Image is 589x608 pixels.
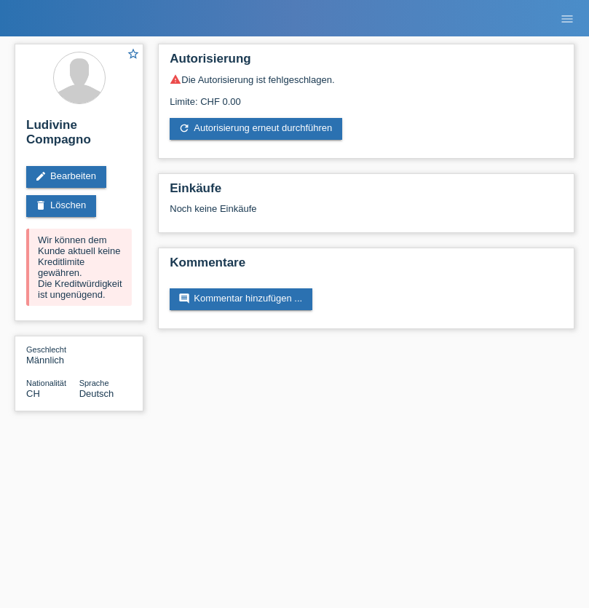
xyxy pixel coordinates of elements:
h2: Einkäufe [170,181,563,203]
div: Die Autorisierung ist fehlgeschlagen. [170,74,563,85]
span: Sprache [79,379,109,387]
h2: Autorisierung [170,52,563,74]
a: menu [553,14,582,23]
span: Nationalität [26,379,66,387]
div: Männlich [26,344,79,366]
i: warning [170,74,181,85]
span: Schweiz [26,388,40,399]
h2: Kommentare [170,256,563,277]
i: refresh [178,122,190,134]
h2: Ludivine Compagno [26,118,132,154]
div: Noch keine Einkäufe [170,203,563,225]
a: deleteLöschen [26,195,96,217]
a: editBearbeiten [26,166,106,188]
i: delete [35,200,47,211]
i: menu [560,12,574,26]
div: Wir können dem Kunde aktuell keine Kreditlimite gewähren. Die Kreditwürdigkeit ist ungenügend. [26,229,132,306]
i: edit [35,170,47,182]
span: Geschlecht [26,345,66,354]
a: commentKommentar hinzufügen ... [170,288,312,310]
i: star_border [127,47,140,60]
a: refreshAutorisierung erneut durchführen [170,118,342,140]
a: star_border [127,47,140,63]
span: Deutsch [79,388,114,399]
i: comment [178,293,190,304]
div: Limite: CHF 0.00 [170,85,563,107]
